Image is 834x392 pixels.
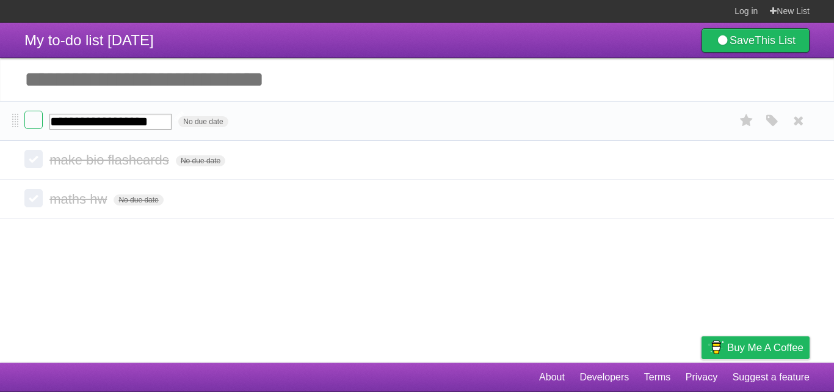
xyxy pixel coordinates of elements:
[755,34,796,46] b: This List
[735,111,758,131] label: Star task
[24,189,43,207] label: Done
[644,366,671,389] a: Terms
[49,152,172,168] span: make bio flashcards
[178,116,228,127] span: No due date
[24,150,43,168] label: Done
[702,336,810,359] a: Buy me a coffee
[727,337,803,358] span: Buy me a coffee
[579,366,629,389] a: Developers
[24,111,43,129] label: Done
[49,191,110,207] span: maths hw
[114,194,163,205] span: No due date
[733,366,810,389] a: Suggest a feature
[686,366,717,389] a: Privacy
[176,155,225,166] span: No due date
[539,366,565,389] a: About
[24,32,154,48] span: My to-do list [DATE]
[702,28,810,53] a: SaveThis List
[708,337,724,358] img: Buy me a coffee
